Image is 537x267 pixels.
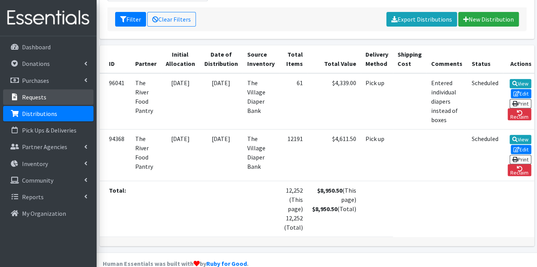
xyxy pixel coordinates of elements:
[458,12,519,27] a: New Distribution
[131,129,161,181] td: The River Food Pantry
[427,45,467,73] th: Comments
[510,155,532,164] a: Print
[511,145,532,154] a: Edit
[510,99,532,108] a: Print
[308,45,361,73] th: Total Value
[147,12,196,27] a: Clear Filters
[3,123,93,138] a: Pick Ups & Deliveries
[3,5,93,31] img: HumanEssentials
[161,73,200,129] td: [DATE]
[243,45,279,73] th: Source Inventory
[508,108,532,120] a: Reclaim
[312,205,337,213] strong: $8,950.50
[508,164,532,176] a: Reclaim
[279,129,308,181] td: 12191
[115,12,146,27] button: Filter
[100,73,131,129] td: 96041
[22,160,48,168] p: Inventory
[109,186,126,194] strong: Total:
[393,45,427,73] th: Shipping Cost
[467,73,503,129] td: Scheduled
[161,45,200,73] th: Initial Allocation
[279,73,308,129] td: 61
[279,45,308,73] th: Total Items
[279,181,308,237] td: 12,252 (This page) 12,252 (Total)
[308,181,361,237] td: (This page) (Total)
[131,45,161,73] th: Partner
[361,129,393,181] td: Pick up
[22,93,46,101] p: Requests
[510,135,532,144] a: View
[511,89,532,98] a: Edit
[510,79,532,88] a: View
[3,73,93,88] a: Purchases
[3,156,93,171] a: Inventory
[3,139,93,154] a: Partner Agencies
[308,73,361,129] td: $4,339.00
[361,73,393,129] td: Pick up
[131,73,161,129] td: The River Food Pantry
[3,106,93,121] a: Distributions
[467,45,503,73] th: Status
[317,186,342,194] strong: $8,950.50
[22,210,66,217] p: My Organization
[22,60,50,67] p: Donations
[200,45,243,73] th: Date of Distribution
[100,129,131,181] td: 94368
[3,89,93,105] a: Requests
[3,189,93,205] a: Reports
[22,43,51,51] p: Dashboard
[22,193,44,201] p: Reports
[22,143,67,151] p: Partner Agencies
[3,173,93,188] a: Community
[100,45,131,73] th: ID
[22,176,53,184] p: Community
[3,39,93,55] a: Dashboard
[22,126,76,134] p: Pick Ups & Deliveries
[243,73,279,129] td: The Village Diaper Bank
[427,73,467,129] td: Entered individual diapers instead of boxes
[200,129,243,181] td: [DATE]
[22,77,49,84] p: Purchases
[308,129,361,181] td: $4,611.50
[467,129,503,181] td: Scheduled
[161,129,200,181] td: [DATE]
[386,12,457,27] a: Export Distributions
[361,45,393,73] th: Delivery Method
[3,56,93,71] a: Donations
[3,206,93,221] a: My Organization
[200,73,243,129] td: [DATE]
[243,129,279,181] td: The Village Diaper Bank
[22,110,57,118] p: Distributions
